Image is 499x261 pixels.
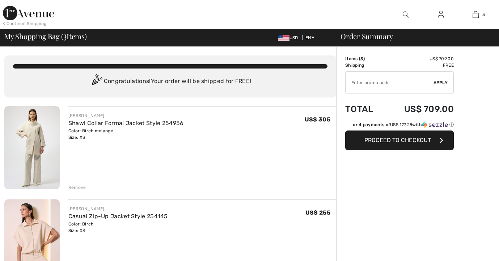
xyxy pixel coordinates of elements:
span: 3 [360,56,363,61]
td: Items ( ) [345,55,384,62]
span: My Shopping Bag ( Items) [4,33,87,40]
div: Remove [68,184,86,191]
img: Congratulation2.svg [89,74,104,89]
td: Free [384,62,454,69]
span: US$ 255 [305,209,330,216]
div: or 4 payments ofUS$ 177.25withSezzle Click to learn more about Sezzle [345,121,454,130]
a: Sign In [432,10,450,19]
span: EN [305,35,314,40]
span: 3 [63,31,67,40]
a: 3 [458,10,493,19]
div: Congratulations! Your order will be shipped for FREE! [13,74,327,89]
span: Proceed to Checkout [364,137,431,144]
img: My Bag [473,10,479,19]
span: US$ 305 [305,116,330,123]
td: Total [345,97,384,121]
div: < Continue Shopping [3,20,47,27]
span: USD [278,35,301,40]
img: Sezzle [422,121,448,128]
td: Shipping [345,62,384,69]
img: 1ère Avenue [3,6,54,20]
div: Color: Birch Size: XS [68,221,168,234]
img: search the website [403,10,409,19]
a: Shawl Collar Formal Jacket Style 254956 [68,120,184,127]
img: My Info [438,10,444,19]
span: US$ 177.25 [390,122,412,127]
div: Order Summary [332,33,495,40]
img: Shawl Collar Formal Jacket Style 254956 [4,106,60,189]
td: US$ 709.00 [384,97,454,121]
div: Color: Birch melange Size: XS [68,128,184,141]
a: Casual Zip-Up Jacket Style 254145 [68,213,168,220]
td: US$ 709.00 [384,55,454,62]
input: Promo code [346,72,434,94]
div: or 4 payments of with [353,121,454,128]
img: US Dollar [278,35,289,41]
span: Apply [434,79,448,86]
button: Proceed to Checkout [345,130,454,150]
div: [PERSON_NAME] [68,112,184,119]
span: 3 [482,11,485,18]
div: [PERSON_NAME] [68,206,168,212]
